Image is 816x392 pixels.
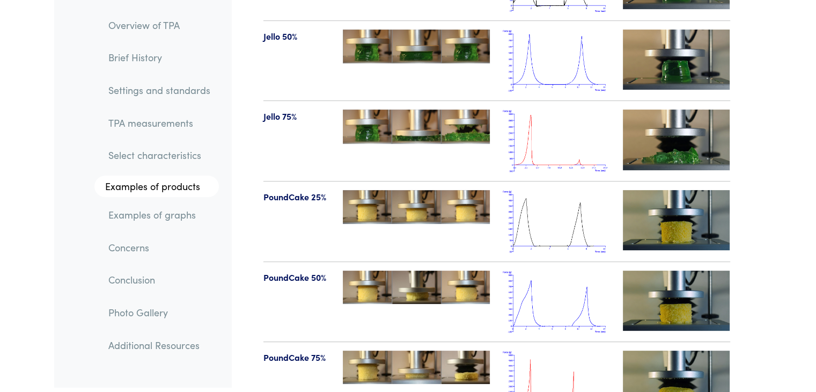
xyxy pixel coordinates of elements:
img: poundcake-videotn-50.jpg [623,271,730,331]
img: poundcake-50-123-tpa.jpg [343,271,490,304]
a: Examples of products [94,176,219,198]
a: Brief History [100,46,219,70]
a: Examples of graphs [100,202,219,227]
a: Conclusion [100,268,219,293]
img: poundcake-75-123-tpa.jpg [343,351,490,384]
p: Jello 75% [263,110,330,124]
img: jello-videotn-50.jpg [623,30,730,90]
p: PoundCake 75% [263,351,330,365]
a: Overview of TPA [100,13,219,38]
a: TPA measurements [100,111,219,135]
img: poundcake_tpa_25.png [503,190,610,253]
a: Photo Gallery [100,300,219,325]
img: poundcake_tpa_50.png [503,271,610,333]
a: Additional Resources [100,333,219,358]
a: Concerns [100,235,219,260]
img: poundcake-videotn-25.jpg [623,190,730,250]
img: poundcake-25-123-tpa.jpg [343,190,490,224]
p: PoundCake 50% [263,271,330,285]
img: jello-videotn-75.jpg [623,110,730,170]
img: jello_tpa_75.png [503,110,610,172]
img: jello-50-123-tpa.jpg [343,30,490,63]
p: PoundCake 25% [263,190,330,204]
a: Settings and standards [100,78,219,103]
img: jello_tpa_50.png [503,30,610,92]
a: Select characteristics [100,143,219,168]
img: jello-75-123-tpa.jpg [343,110,490,143]
p: Jello 50% [263,30,330,43]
